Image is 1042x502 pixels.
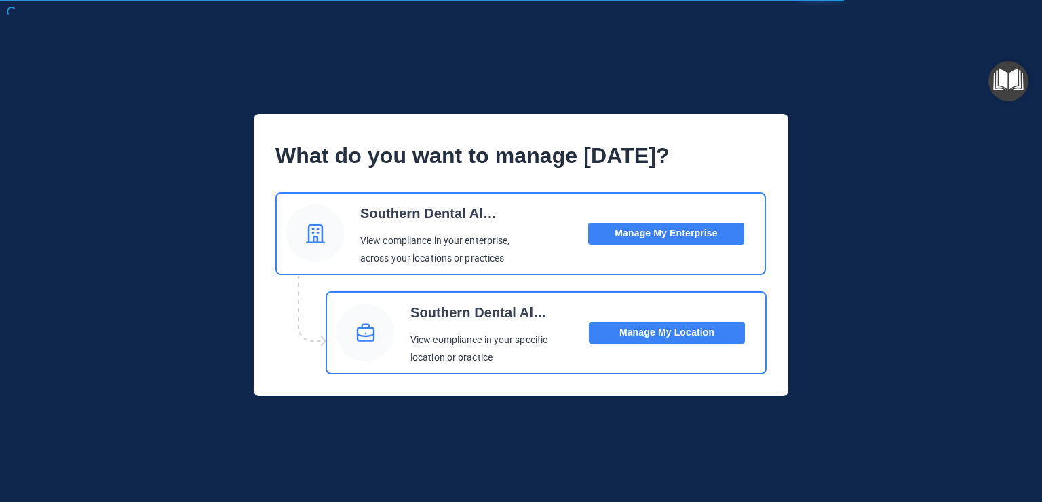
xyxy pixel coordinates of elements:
[410,331,549,349] p: View compliance in your specific
[360,250,510,268] p: across your locations or practices
[588,223,744,245] button: Manage My Enterprise
[410,299,549,326] p: Southern Dental Alliance
[360,200,499,227] p: Southern Dental Alliance
[360,232,510,250] p: View compliance in your enterprise,
[275,136,767,176] p: What do you want to manage [DATE]?
[988,61,1028,101] button: Open Resource Center
[410,349,549,367] p: location or practice
[589,322,745,344] button: Manage My Location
